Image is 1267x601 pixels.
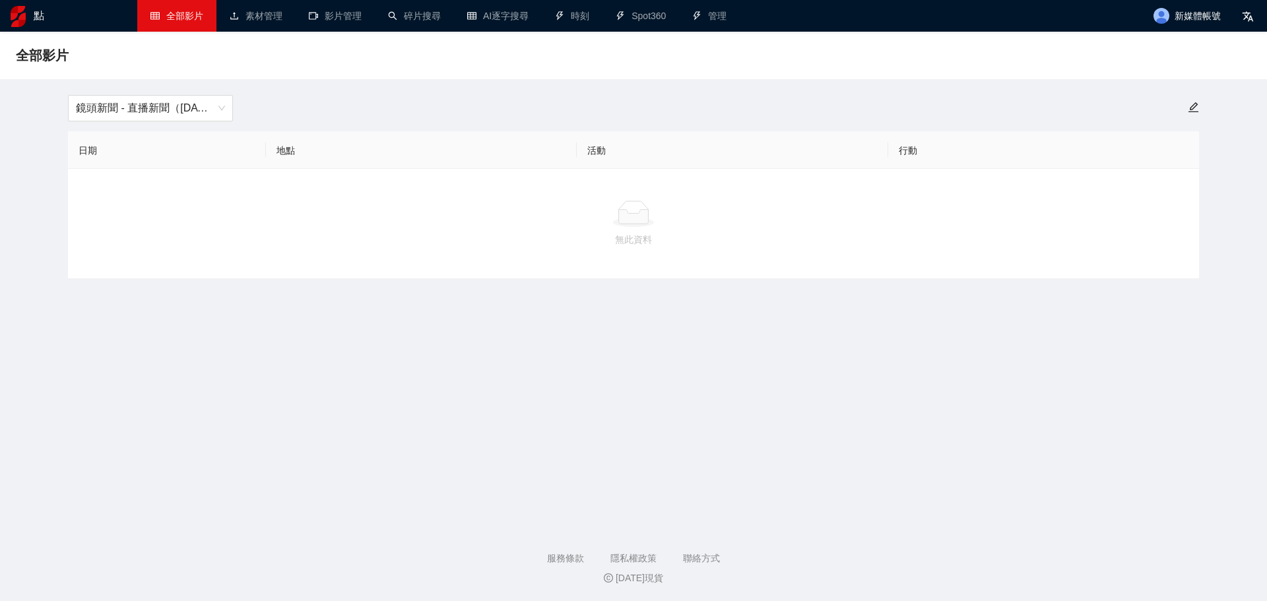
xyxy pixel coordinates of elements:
[76,102,261,113] font: 鏡頭新聞 - 直播新聞（[DATE]-[DATE]）
[16,48,69,63] font: 全部影片
[16,45,69,66] span: 全部影片
[615,234,652,245] font: 無此資料
[230,11,282,21] a: 上傳素材管理
[79,145,97,156] font: 日期
[692,11,727,21] a: 霹靂管理
[76,96,225,121] span: 鏡頭新聞 - 直播新聞（2025-2027）
[604,573,613,583] span: 版權
[547,553,584,563] a: 服務條款
[683,553,720,563] a: 聯絡方式
[11,6,26,27] img: 標識
[1153,8,1169,24] img: 頭像
[467,11,529,21] a: 桌子AI逐字搜尋
[610,553,657,563] a: 隱私權政策
[899,145,917,156] font: 行動
[555,11,589,21] a: 霹靂時刻
[1175,11,1221,22] font: 新媒體帳號
[309,11,362,21] a: 攝影機影片管理
[388,11,441,21] a: 搜尋碎片搜尋
[166,11,203,21] font: 全部影片
[34,10,44,21] font: 點
[616,11,666,21] a: 霹靂Spot360
[150,11,160,20] span: 桌子
[587,145,606,156] font: 活動
[1188,102,1199,113] span: 編輯
[276,145,295,156] font: 地點
[616,573,663,583] font: [DATE]現貨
